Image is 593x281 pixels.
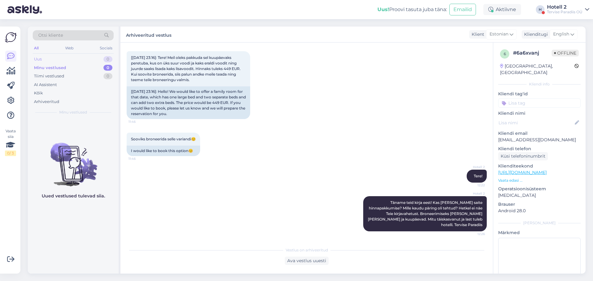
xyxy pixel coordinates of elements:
p: Märkmed [498,229,581,236]
a: Hotell 2Tervise Paradiis OÜ [547,5,589,14]
span: 12:22 [462,183,485,188]
p: [MEDICAL_DATA] [498,192,581,199]
div: [PERSON_NAME] [498,220,581,226]
span: 6 [504,52,506,56]
div: I would like to book this option😊 [127,146,200,156]
div: [[DATE] 23:16]: Hello! We would like to offer a family room for that date, which has one large be... [127,86,250,119]
p: Kliendi tag'id [498,91,581,97]
p: Vaata edasi ... [498,178,581,183]
div: Vaata siia [5,128,16,156]
a: [URL][DOMAIN_NAME] [498,170,547,175]
div: Kliendi info [498,81,581,87]
div: Proovi tasuta juba täna: [377,6,447,13]
span: Hotell 2 [462,165,485,169]
div: Aktiivne [483,4,521,15]
img: No chats [28,132,119,187]
div: # 6a6xvanj [513,49,552,57]
div: Tervise Paradiis OÜ [547,10,582,14]
div: Küsi telefoninumbrit [498,152,548,160]
span: 11:46 [128,156,152,161]
div: 0 [103,56,112,62]
span: Tere! [474,174,482,178]
p: Android 28.0 [498,208,581,214]
span: English [553,31,569,38]
div: Kõik [34,90,43,96]
p: Kliendi telefon [498,146,581,152]
div: [GEOGRAPHIC_DATA], [GEOGRAPHIC_DATA] [500,63,574,76]
span: Offline [552,50,579,56]
input: Lisa tag [498,98,581,108]
div: Klienditugi [522,31,548,38]
div: 0 [103,73,112,79]
img: Askly Logo [5,31,17,43]
span: Hotell 2 [462,191,485,196]
div: Socials [99,44,114,52]
span: Estonian [490,31,508,38]
div: Uus [34,56,42,62]
span: Minu vestlused [59,110,87,115]
p: Kliendi nimi [498,110,581,117]
p: Brauser [498,201,581,208]
div: H [536,5,545,14]
div: Ava vestlus uuesti [285,257,329,265]
div: 0 / 3 [5,151,16,156]
div: Minu vestlused [34,65,66,71]
span: Täname teid kirja eest! Kas [PERSON_NAME] saite hinnapakkumise? Mille kaudu päring oli tehtud? He... [368,200,483,227]
div: Tiimi vestlused [34,73,64,79]
p: Kliendi email [498,130,581,137]
div: AI Assistent [34,82,57,88]
input: Lisa nimi [498,119,574,126]
div: All [33,44,40,52]
div: Klient [469,31,484,38]
span: 11:46 [128,119,152,124]
div: 0 [103,65,112,71]
span: Vestlus on arhiveeritud [286,247,328,253]
p: [EMAIL_ADDRESS][DOMAIN_NAME] [498,137,581,143]
button: Emailid [449,4,476,15]
div: Hotell 2 [547,5,582,10]
label: Arhiveeritud vestlus [126,30,171,39]
span: 12:26 [462,232,485,236]
span: [[DATE] 23:16]: Tere! Meil oleks pakkuda sel kuupäevaks peretuba, kus on üks suur voodi ja kaks e... [131,55,242,82]
div: Web [64,44,75,52]
p: Uued vestlused tulevad siia. [42,193,105,199]
p: Klienditeekond [498,163,581,169]
div: Arhiveeritud [34,99,59,105]
span: Sooviks broneerida selle variandi😊 [131,137,196,141]
b: Uus! [377,6,389,12]
p: Operatsioonisüsteem [498,186,581,192]
span: Otsi kliente [38,32,63,39]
